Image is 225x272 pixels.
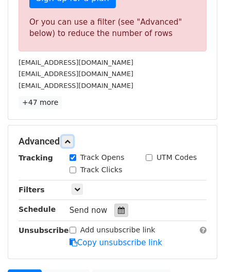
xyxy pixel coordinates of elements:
[157,152,197,163] label: UTM Codes
[19,186,45,194] strong: Filters
[19,82,133,89] small: [EMAIL_ADDRESS][DOMAIN_NAME]
[80,225,155,235] label: Add unsubscribe link
[19,70,133,78] small: [EMAIL_ADDRESS][DOMAIN_NAME]
[19,96,62,109] a: +47 more
[80,152,125,163] label: Track Opens
[19,205,56,213] strong: Schedule
[70,238,162,247] a: Copy unsubscribe link
[70,206,108,215] span: Send now
[19,59,133,66] small: [EMAIL_ADDRESS][DOMAIN_NAME]
[19,136,206,147] h5: Advanced
[80,165,123,175] label: Track Clicks
[19,226,69,234] strong: Unsubscribe
[29,16,196,40] div: Or you can use a filter (see "Advanced" below) to reduce the number of rows
[174,223,225,272] iframe: Chat Widget
[19,154,53,162] strong: Tracking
